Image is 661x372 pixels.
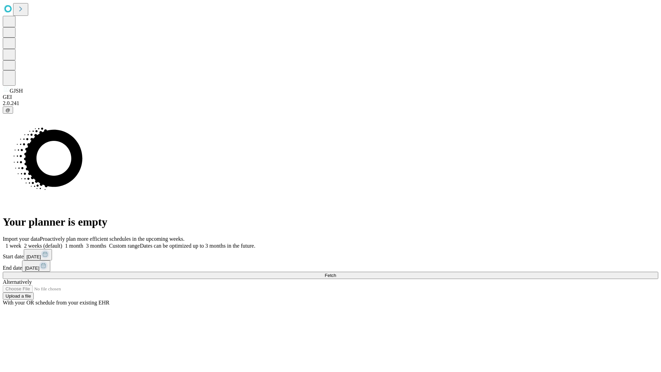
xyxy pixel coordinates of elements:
span: Dates can be optimized up to 3 months in the future. [140,243,255,249]
button: Fetch [3,272,658,279]
span: 1 week [6,243,21,249]
span: Fetch [325,273,336,278]
span: [DATE] [25,266,39,271]
div: Start date [3,249,658,260]
button: [DATE] [22,260,50,272]
span: With your OR schedule from your existing EHR [3,300,109,306]
span: 2 weeks (default) [24,243,62,249]
div: 2.0.241 [3,100,658,106]
span: GJSH [10,88,23,94]
button: Upload a file [3,292,34,300]
div: GEI [3,94,658,100]
span: Import your data [3,236,40,242]
span: Custom range [109,243,140,249]
span: 1 month [65,243,83,249]
div: End date [3,260,658,272]
span: @ [6,107,10,113]
button: [DATE] [24,249,52,260]
span: Proactively plan more efficient schedules in the upcoming weeks. [40,236,185,242]
span: 3 months [86,243,106,249]
span: [DATE] [27,254,41,259]
span: Alternatively [3,279,32,285]
button: @ [3,106,13,114]
h1: Your planner is empty [3,216,658,228]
